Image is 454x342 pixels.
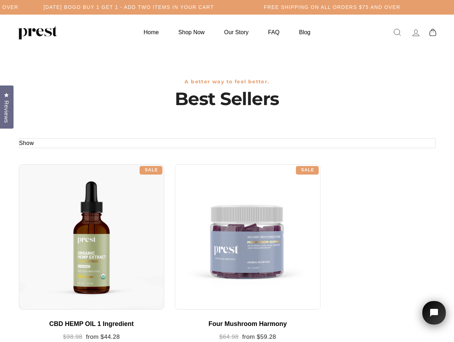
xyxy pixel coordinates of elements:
[18,25,57,40] img: PREST ORGANICS
[26,333,157,341] div: from $44.28
[296,166,319,175] div: Sale
[219,333,239,340] span: $64.98
[140,166,162,175] div: Sale
[264,4,401,10] h5: Free Shipping on all orders $75 and over
[182,333,313,341] div: from $59.28
[19,79,435,85] h3: A better way to feel better.
[63,333,82,340] span: $98.98
[135,25,319,39] ul: Primary
[19,139,34,148] button: Show
[26,320,157,328] div: CBD HEMP OIL 1 Ingredient
[290,25,319,39] a: Blog
[182,320,313,328] div: Four Mushroom Harmony
[135,25,168,39] a: Home
[259,25,288,39] a: FAQ
[414,292,454,342] iframe: Tidio Chat
[43,4,214,10] h5: [DATE] BOGO BUY 1 GET 1 - ADD TWO ITEMS IN YOUR CART
[169,25,214,39] a: Shop Now
[215,25,257,39] a: Our Story
[2,100,11,123] span: Reviews
[19,88,435,110] h1: Best Sellers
